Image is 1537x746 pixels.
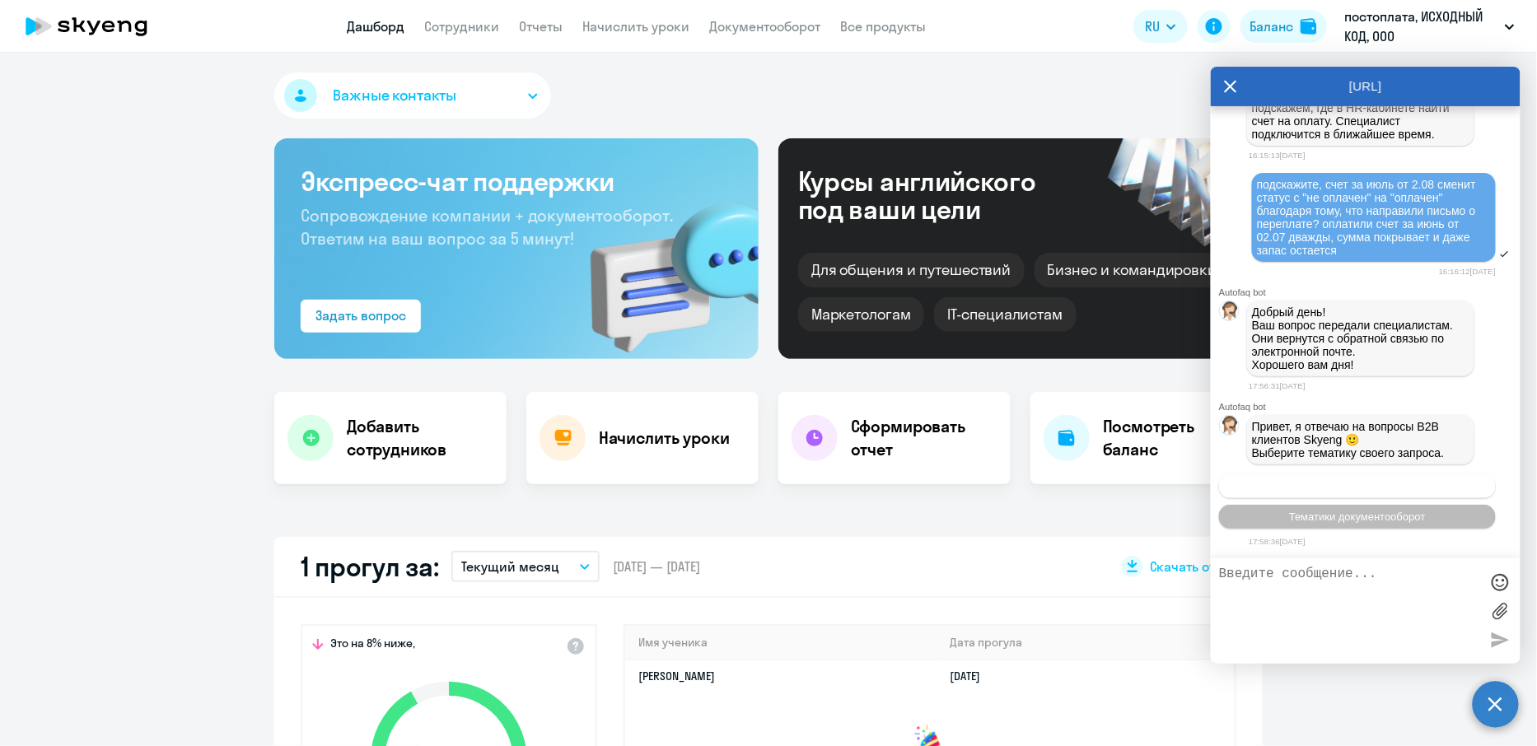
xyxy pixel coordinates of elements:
button: Операционное сопровождение [1219,474,1496,498]
button: Задать вопрос [301,300,421,333]
div: Курсы английского под ваши цели [798,167,1080,223]
span: Сопровождение компании + документооборот. Ответим на ваш вопрос за 5 минут! [301,205,673,249]
h4: Добавить сотрудников [347,415,493,461]
img: bot avatar [1220,416,1240,440]
button: Балансbalance [1240,10,1327,43]
span: Скачать отчет [1150,557,1236,576]
time: 17:58:36[DATE] [1249,537,1306,546]
span: Операционное сопровождение [1280,480,1435,492]
a: [PERSON_NAME] [638,669,715,683]
button: Важные контакты [274,72,551,119]
button: постоплата, ИСХОДНЫЙ КОД, ООО [1337,7,1523,46]
h4: Начислить уроки [599,427,730,450]
h4: Сформировать отчет [851,415,997,461]
a: Дашборд [347,18,404,35]
p: Они вернутся с обратной связью по электронной почте. [1252,332,1469,358]
h2: 1 прогул за: [301,550,438,583]
span: [DATE] — [DATE] [613,557,700,576]
span: RU [1145,16,1160,36]
span: Привет, я отвечаю на вопросы B2B клиентов Skyeng 🙂 Выберите тематику своего запроса. [1252,420,1445,459]
div: Задать вопрос [315,305,406,325]
label: Лимит 10 файлов [1488,599,1512,623]
a: [DATE] [951,669,994,683]
a: Отчеты [519,18,563,35]
h3: Экспресс-чат поддержки [301,165,732,198]
button: Тематики документооборот [1219,505,1496,529]
p: постоплата, ИСХОДНЫЙ КОД, ООО [1345,7,1498,46]
button: Текущий месяц [451,551,600,582]
a: Начислить уроки [582,18,689,35]
span: Это на 8% ниже, [330,636,415,655]
time: 17:56:31[DATE] [1249,381,1306,390]
th: Дата прогула [937,626,1235,660]
a: Все продукты [840,18,926,35]
p: Ваш вопрос передали специалистам. [1252,319,1469,332]
img: bg-img [567,174,759,359]
button: RU [1133,10,1188,43]
p: Добрый день! [1252,305,1469,319]
time: 16:16:12[DATE] [1439,267,1496,276]
img: bot avatar [1220,301,1240,325]
a: Сотрудники [424,18,499,35]
th: Имя ученика [625,626,937,660]
p: Хорошего вам дня! [1252,358,1469,371]
a: Документооборот [709,18,820,35]
div: Autofaq bot [1219,402,1521,412]
span: Тематики документооборот [1289,511,1426,523]
div: Autofaq bot [1219,287,1521,297]
time: 16:15:13[DATE] [1249,151,1306,160]
div: Маркетологам [798,297,924,332]
h4: Посмотреть баланс [1103,415,1250,461]
img: balance [1301,18,1317,35]
div: Баланс [1250,16,1294,36]
span: подскажите, счет за июль от 2.08 сменит статус с "не оплачен" на "оплачен" благодаря тому, что на... [1257,178,1479,257]
span: Важные контакты [333,85,456,106]
p: Текущий месяц [461,557,559,576]
div: Бизнес и командировки [1035,253,1231,287]
div: Для общения и путешествий [798,253,1025,287]
div: IT-специалистам [934,297,1076,332]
